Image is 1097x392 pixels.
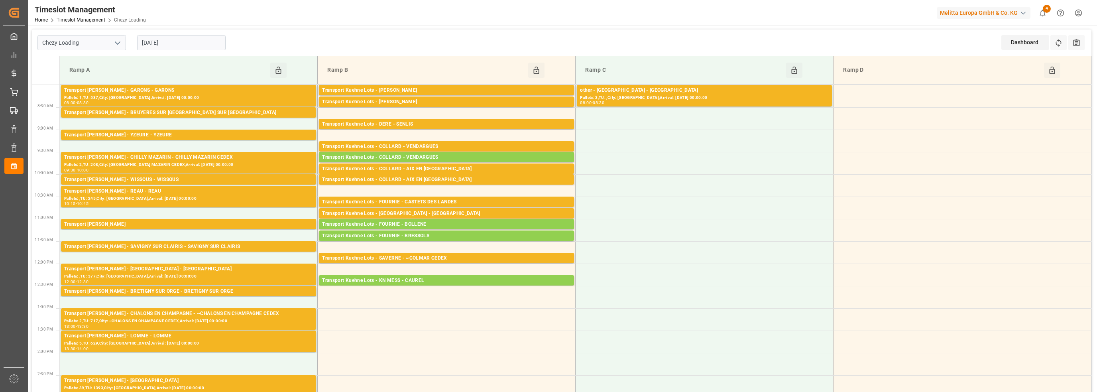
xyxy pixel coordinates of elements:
div: Pallets: ,TU: 20,City: [GEOGRAPHIC_DATA],Arrival: [DATE] 00:00:00 [322,184,571,191]
div: 10:00 [77,168,88,172]
div: Ramp D [840,63,1044,78]
div: 08:00 [64,101,76,104]
div: Transport [PERSON_NAME] - CHILLY MAZARIN - CHILLY MAZARIN CEDEX [64,154,313,162]
div: Pallets: 5,TU: ,City: WISSOUS,Arrival: [DATE] 00:00:00 [64,184,313,191]
div: Pallets: 5,TU: 629,City: [GEOGRAPHIC_DATA],Arrival: [DATE] 00:00:00 [64,340,313,347]
div: Transport Kuehne Lots - COLLARD - VENDARGUES [322,143,571,151]
div: Pallets: 3,TU: 93,City: [GEOGRAPHIC_DATA],Arrival: [DATE] 00:00:00 [64,139,313,146]
span: 1:30 PM [37,327,53,331]
div: - [76,202,77,205]
div: Transport Kuehne Lots - COLLARD - AIX EN [GEOGRAPHIC_DATA] [322,176,571,184]
div: Pallets: 39,TU: 1393,City: [GEOGRAPHIC_DATA],Arrival: [DATE] 00:00:00 [64,385,313,392]
div: 09:30 [64,168,76,172]
div: Transport [PERSON_NAME] - BRUYERES SUR [GEOGRAPHIC_DATA] SUR [GEOGRAPHIC_DATA] [64,109,313,117]
div: - [76,325,77,328]
div: Transport Kuehne Lots - KN MESS - CAUREL [322,277,571,285]
a: Timeslot Management [57,17,105,23]
div: - [76,280,77,284]
div: Pallets: 1,TU: 84,City: BRESSOLS,Arrival: [DATE] 00:00:00 [322,240,571,247]
div: Transport Kuehne Lots - COLLARD - AIX EN [GEOGRAPHIC_DATA] [322,165,571,173]
div: Pallets: 2,TU: 208,City: [GEOGRAPHIC_DATA] MAZARIN CEDEX,Arrival: [DATE] 00:00:00 [64,162,313,168]
div: Pallets: 2,TU: 717,City: ~CHALONS EN CHAMPAGNE CEDEX,Arrival: [DATE] 00:00:00 [64,318,313,325]
input: DD-MM-YYYY [137,35,226,50]
div: Pallets: 1,TU: ,City: CASTETS DES LANDES,Arrival: [DATE] 00:00:00 [322,206,571,213]
div: Transport [PERSON_NAME] - LOMME - LOMME [64,332,313,340]
div: Pallets: 1,TU: 174,City: [GEOGRAPHIC_DATA],Arrival: [DATE] 00:00:00 [322,218,571,225]
button: Help Center [1052,4,1069,22]
div: - [592,101,593,104]
div: Pallets: 2,TU: ,City: BOLLENE,Arrival: [DATE] 00:00:00 [322,229,571,235]
div: 08:30 [77,101,88,104]
div: Transport [PERSON_NAME] - BRETIGNY SUR ORGE - BRETIGNY SUR ORGE [64,288,313,295]
div: Melitta Europa GmbH & Co. KG [937,7,1030,19]
div: Pallets: 16,TU: 192,City: [GEOGRAPHIC_DATA],Arrival: [DATE] 00:00:00 [322,151,571,158]
div: 08:00 [580,101,592,104]
div: Pallets: ,TU: 65,City: [GEOGRAPHIC_DATA],Arrival: [DATE] 00:00:00 [322,173,571,180]
div: Transport [PERSON_NAME] - REAU - REAU [64,187,313,195]
div: 13:00 [64,325,76,328]
div: Pallets: ,TU: 73,City: [GEOGRAPHIC_DATA],Arrival: [DATE] 00:00:00 [64,295,313,302]
span: 4 [1043,5,1051,13]
div: - [76,347,77,351]
div: Transport [PERSON_NAME] - WISSOUS - WISSOUS [64,176,313,184]
div: Transport Kuehne Lots - COLLARD - VENDARGUES [322,154,571,162]
div: Pallets: 1,TU: 537,City: [GEOGRAPHIC_DATA],Arrival: [DATE] 00:00:00 [64,95,313,101]
div: Transport [PERSON_NAME] - YZEURE - YZEURE [64,131,313,139]
div: other - [GEOGRAPHIC_DATA] - [GEOGRAPHIC_DATA] [580,87,829,95]
div: 14:00 [77,347,88,351]
div: Pallets: 1,TU: 244,City: [GEOGRAPHIC_DATA],Arrival: [DATE] 00:00:00 [322,285,571,292]
span: 2:00 PM [37,349,53,354]
span: 10:00 AM [35,171,53,175]
a: Home [35,17,48,23]
div: Transport [PERSON_NAME] - [GEOGRAPHIC_DATA] [64,377,313,385]
button: open menu [111,37,123,49]
div: Ramp A [66,63,270,78]
input: Type to search/select [37,35,126,50]
span: 11:30 AM [35,238,53,242]
div: Timeslot Management [35,4,146,16]
div: Pallets: 3,TU: ,City: [GEOGRAPHIC_DATA],Arrival: [DATE] 00:00:00 [580,95,829,101]
span: 10:30 AM [35,193,53,197]
span: 2:30 PM [37,372,53,376]
div: Pallets: 17,TU: 544,City: [GEOGRAPHIC_DATA],Arrival: [DATE] 00:00:00 [322,162,571,168]
div: 13:30 [77,325,88,328]
div: Transport [PERSON_NAME] - SAVIGNY SUR CLAIRIS - SAVIGNY SUR CLAIRIS [64,243,313,251]
div: 12:30 [77,280,88,284]
div: Pallets: ,TU: 285,City: [GEOGRAPHIC_DATA],Arrival: [DATE] 00:00:00 [322,128,571,135]
div: Transport Kuehne Lots - SAVERNE - ~COLMAR CEDEX [322,254,571,262]
div: Pallets: ,TU: 127,City: [GEOGRAPHIC_DATA],Arrival: [DATE] 00:00:00 [64,229,313,235]
span: 9:30 AM [37,148,53,153]
div: Transport Kuehne Lots - FOURNIE - BOLLENE [322,221,571,229]
div: 10:45 [77,202,88,205]
div: 10:15 [64,202,76,205]
div: Pallets: ,TU: 116,City: [GEOGRAPHIC_DATA],Arrival: [DATE] 00:00:00 [322,106,571,113]
div: Transport Kuehne Lots - [GEOGRAPHIC_DATA] - [GEOGRAPHIC_DATA] [322,210,571,218]
div: Pallets: 5,TU: 538,City: ~COLMAR CEDEX,Arrival: [DATE] 00:00:00 [322,262,571,269]
button: Melitta Europa GmbH & Co. KG [937,5,1034,20]
div: Ramp C [582,63,786,78]
div: Pallets: ,TU: 245,City: [GEOGRAPHIC_DATA],Arrival: [DATE] 00:00:00 [64,195,313,202]
div: 12:00 [64,280,76,284]
div: 08:30 [593,101,604,104]
div: Transport [PERSON_NAME] - GARONS - GARONS [64,87,313,95]
div: Transport Kuehne Lots - FOURNIE - CASTETS DES LANDES [322,198,571,206]
div: Transport Kuehne Lots - DERE - SENLIS [322,120,571,128]
div: - [76,101,77,104]
span: 8:30 AM [37,104,53,108]
div: Transport [PERSON_NAME] [64,221,313,229]
div: 13:30 [64,347,76,351]
button: show 4 new notifications [1034,4,1052,22]
span: 9:00 AM [37,126,53,130]
div: Transport Kuehne Lots - [PERSON_NAME] [322,98,571,106]
span: 1:00 PM [37,305,53,309]
div: Ramp B [324,63,528,78]
div: Dashboard [1001,35,1049,50]
div: Pallets: ,TU: 132,City: [GEOGRAPHIC_DATA],Arrival: [DATE] 00:00:00 [64,117,313,124]
div: Transport Kuehne Lots - [PERSON_NAME] [322,87,571,95]
div: Pallets: 31,TU: 512,City: CARQUEFOU,Arrival: [DATE] 00:00:00 [322,95,571,101]
span: 11:00 AM [35,215,53,220]
span: 12:00 PM [35,260,53,264]
div: Transport [PERSON_NAME] - CHALONS EN CHAMPAGNE - ~CHALONS EN CHAMPAGNE CEDEX [64,310,313,318]
div: Pallets: ,TU: 377,City: [GEOGRAPHIC_DATA],Arrival: [DATE] 00:00:00 [64,273,313,280]
div: - [76,168,77,172]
